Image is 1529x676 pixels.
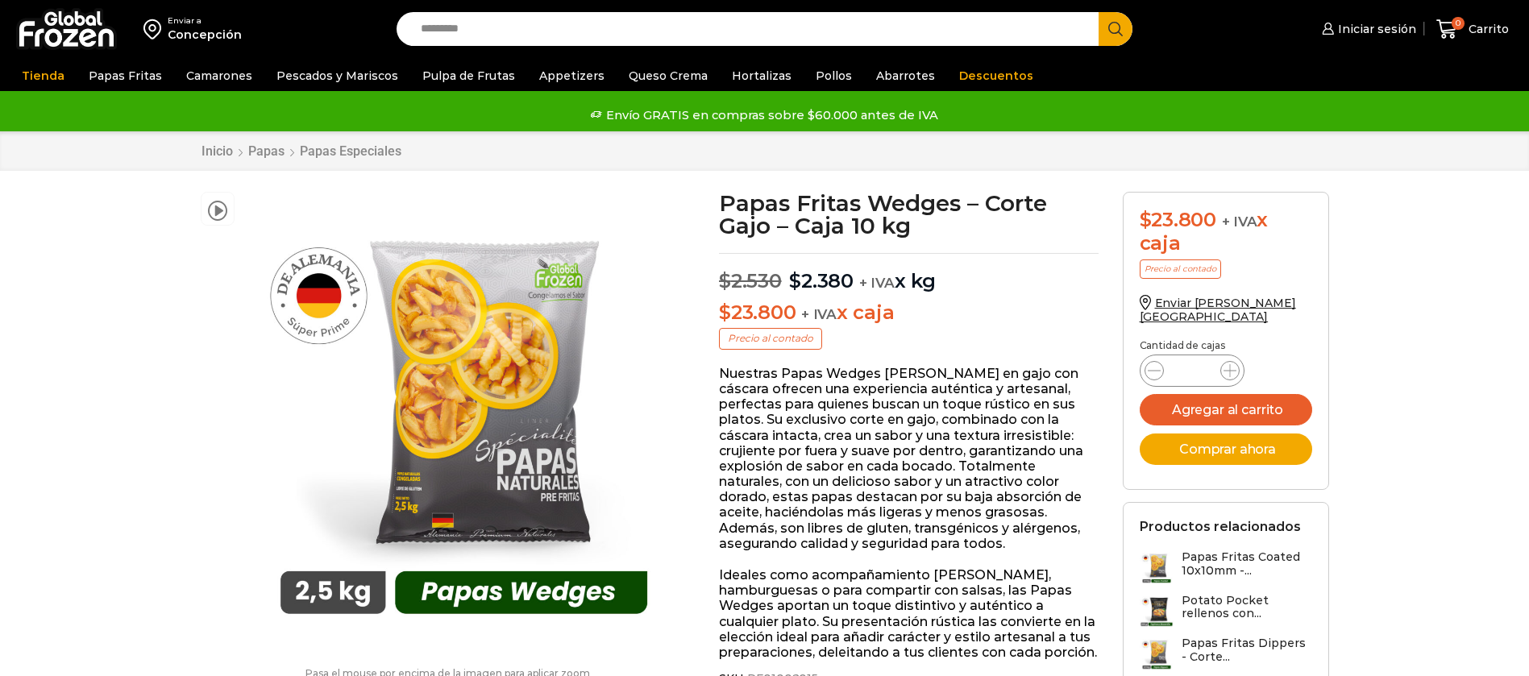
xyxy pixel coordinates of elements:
button: Search button [1099,12,1132,46]
span: $ [1140,208,1152,231]
a: Pulpa de Frutas [414,60,523,91]
a: Appetizers [531,60,613,91]
h1: Papas Fritas Wedges – Corte Gajo – Caja 10 kg [719,192,1099,237]
h3: Papas Fritas Coated 10x10mm -... [1182,550,1312,578]
a: Papas Fritas [81,60,170,91]
bdi: 2.530 [719,269,782,292]
p: Cantidad de cajas [1140,340,1312,351]
img: address-field-icon.svg [143,15,168,43]
a: Potato Pocket rellenos con... [1140,594,1312,628]
div: Enviar a [168,15,242,27]
a: Papas Fritas Coated 10x10mm -... [1140,550,1312,585]
a: Enviar [PERSON_NAME][GEOGRAPHIC_DATA] [1140,296,1296,324]
input: Product quantity [1177,359,1207,382]
div: x caja [1140,209,1312,255]
nav: Breadcrumb [201,143,402,159]
bdi: 23.800 [1140,208,1216,231]
a: Pescados y Mariscos [268,60,406,91]
h3: Potato Pocket rellenos con... [1182,594,1312,621]
a: Descuentos [951,60,1041,91]
a: Iniciar sesión [1318,13,1416,45]
span: 0 [1452,17,1465,30]
a: Queso Crema [621,60,716,91]
h2: Productos relacionados [1140,519,1301,534]
div: Concepción [168,27,242,43]
span: Iniciar sesión [1334,21,1416,37]
a: Tienda [14,60,73,91]
a: Abarrotes [868,60,943,91]
button: Agregar al carrito [1140,394,1312,425]
a: Hortalizas [724,60,800,91]
span: + IVA [859,275,895,291]
span: + IVA [801,306,837,322]
p: Ideales como acompañamiento [PERSON_NAME], hamburguesas o para compartir con salsas, las Papas We... [719,567,1099,660]
img: papas-wedges [243,192,685,634]
p: Precio al contado [1140,259,1221,279]
span: $ [789,269,801,292]
span: Carrito [1465,21,1509,37]
a: 0 Carrito [1432,10,1513,48]
bdi: 23.800 [719,301,796,324]
p: x caja [719,301,1099,325]
p: Precio al contado [719,328,822,349]
span: + IVA [1222,214,1257,230]
a: Inicio [201,143,234,159]
h3: Papas Fritas Dippers - Corte... [1182,637,1312,664]
p: x kg [719,253,1099,293]
span: $ [719,301,731,324]
a: Pollos [808,60,860,91]
a: Papas Fritas Dippers - Corte... [1140,637,1312,671]
a: Camarones [178,60,260,91]
bdi: 2.380 [789,269,854,292]
a: Papas [247,143,285,159]
span: $ [719,269,731,292]
a: Papas Especiales [299,143,402,159]
button: Comprar ahora [1140,433,1312,465]
p: Nuestras Papas Wedges [PERSON_NAME] en gajo con cáscara ofrecen una experiencia auténtica y artes... [719,366,1099,551]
